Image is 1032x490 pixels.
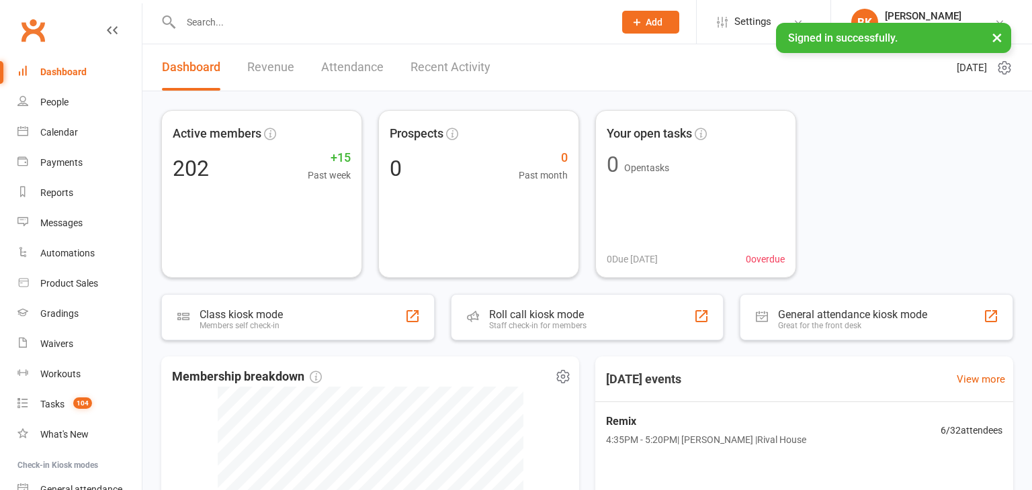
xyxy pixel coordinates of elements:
[40,127,78,138] div: Calendar
[17,208,142,238] a: Messages
[17,268,142,299] a: Product Sales
[40,157,83,168] div: Payments
[17,299,142,329] a: Gradings
[40,429,89,440] div: What's New
[17,389,142,420] a: Tasks 104
[17,420,142,450] a: What's New
[17,359,142,389] a: Workouts
[177,13,605,32] input: Search...
[17,238,142,268] a: Automations
[40,187,73,198] div: Reports
[607,252,658,266] span: 0 Due [DATE]
[595,367,692,391] h3: [DATE] events
[746,252,785,266] span: 0 overdue
[17,117,142,148] a: Calendar
[985,23,1009,52] button: ×
[308,148,351,168] span: +15
[200,321,283,330] div: Members self check-in
[17,57,142,87] a: Dashboard
[17,87,142,117] a: People
[162,44,220,91] a: Dashboard
[489,308,587,321] div: Roll call kiosk mode
[734,7,771,37] span: Settings
[17,178,142,208] a: Reports
[519,168,568,183] span: Past month
[40,308,79,319] div: Gradings
[390,124,443,144] span: Prospects
[411,44,490,91] a: Recent Activity
[957,371,1005,387] a: View more
[40,217,83,228] div: Messages
[73,397,92,409] span: 104
[606,413,806,430] span: Remix
[17,148,142,178] a: Payments
[16,13,50,47] a: Clubworx
[607,154,619,175] div: 0
[885,22,961,34] div: Rival House
[40,369,81,379] div: Workouts
[778,321,927,330] div: Great for the front desk
[40,399,64,409] div: Tasks
[172,367,322,387] span: Membership breakdown
[622,11,679,34] button: Add
[489,321,587,330] div: Staff check-in for members
[40,97,69,107] div: People
[173,158,209,179] div: 202
[851,9,878,36] div: BK
[40,66,87,77] div: Dashboard
[957,60,987,76] span: [DATE]
[40,278,98,289] div: Product Sales
[40,338,73,349] div: Waivers
[606,432,806,447] span: 4:35PM - 5:20PM | [PERSON_NAME] | Rival House
[390,158,402,179] div: 0
[624,162,669,173] span: Open tasks
[173,124,261,144] span: Active members
[308,168,351,183] span: Past week
[788,32,898,44] span: Signed in successfully.
[519,148,568,168] span: 0
[778,308,927,321] div: General attendance kiosk mode
[885,10,961,22] div: [PERSON_NAME]
[646,17,662,28] span: Add
[17,329,142,359] a: Waivers
[247,44,294,91] a: Revenue
[321,44,384,91] a: Attendance
[607,124,692,144] span: Your open tasks
[40,248,95,258] div: Automations
[941,423,1002,438] span: 6 / 32 attendees
[200,308,283,321] div: Class kiosk mode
